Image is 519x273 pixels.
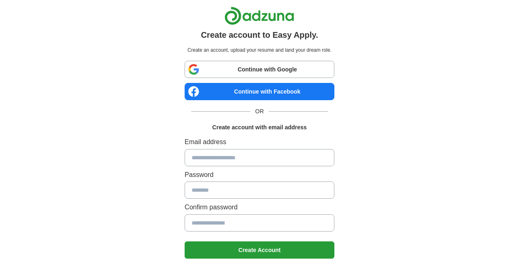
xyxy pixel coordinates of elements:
a: Continue with Google [185,61,334,78]
h1: Create account with email address [212,123,306,132]
label: Confirm password [185,202,334,213]
span: OR [250,107,269,116]
h1: Create account to Easy Apply. [201,28,318,41]
label: Password [185,170,334,180]
label: Email address [185,137,334,147]
button: Create Account [185,241,334,259]
img: Adzuna logo [224,7,294,25]
a: Continue with Facebook [185,83,334,100]
p: Create an account, upload your resume and land your dream role. [186,46,333,54]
